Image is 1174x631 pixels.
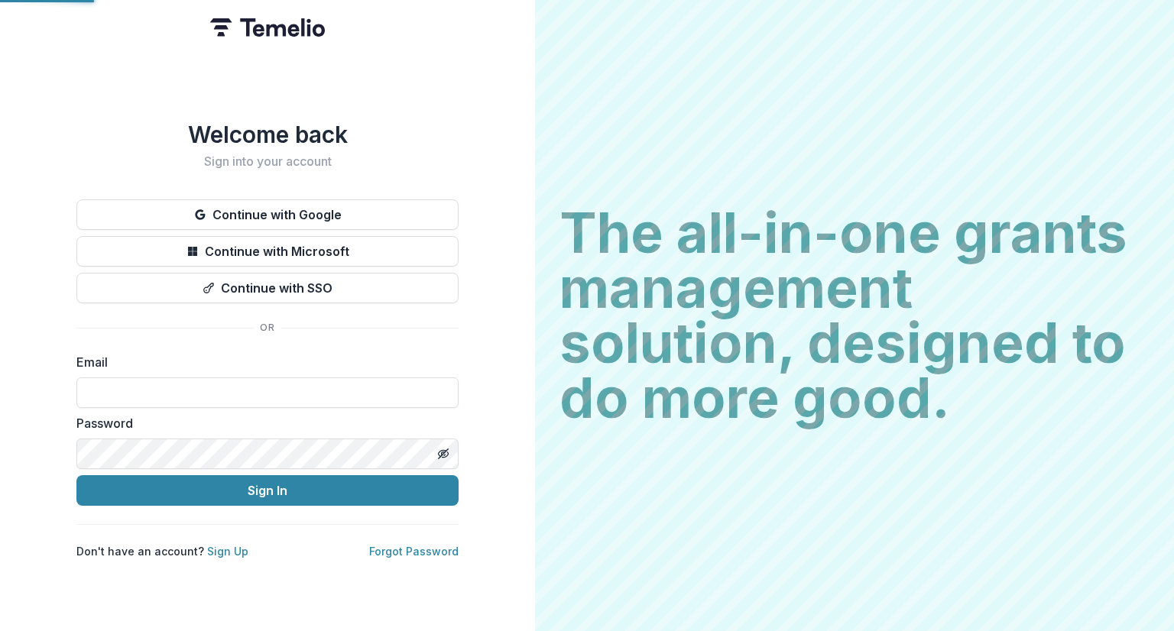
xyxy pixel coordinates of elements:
label: Email [76,353,449,371]
h2: Sign into your account [76,154,459,169]
button: Toggle password visibility [431,442,456,466]
button: Continue with Microsoft [76,236,459,267]
img: Temelio [210,18,325,37]
a: Sign Up [207,545,248,558]
button: Continue with SSO [76,273,459,303]
p: Don't have an account? [76,543,248,559]
button: Continue with Google [76,199,459,230]
a: Forgot Password [369,545,459,558]
button: Sign In [76,475,459,506]
label: Password [76,414,449,432]
h1: Welcome back [76,121,459,148]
